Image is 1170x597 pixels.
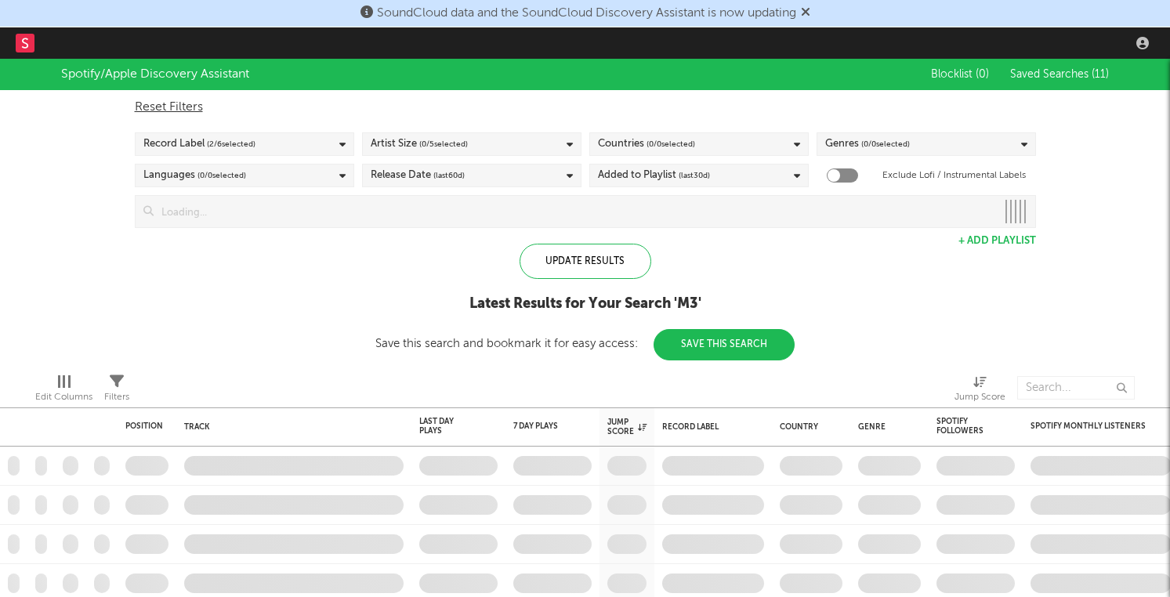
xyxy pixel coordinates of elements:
label: Exclude Lofi / Instrumental Labels [882,166,1026,185]
span: ( 2 / 6 selected) [207,135,255,154]
span: Blocklist [931,69,989,80]
div: Record Label [662,422,756,432]
div: Filters [104,388,129,407]
span: ( 0 / 5 selected) [419,135,468,154]
div: Jump Score [954,388,1005,407]
div: Record Label [143,135,255,154]
input: Search... [1017,376,1135,400]
span: ( 0 ) [976,69,989,80]
button: Saved Searches (11) [1005,68,1109,81]
div: Latest Results for Your Search ' M3 ' [375,295,795,313]
input: Loading... [154,196,996,227]
span: ( 11 ) [1092,69,1109,80]
div: Reset Filters [135,98,1036,117]
span: Saved Searches [1010,69,1109,80]
span: (last 30 d) [679,166,710,185]
div: Track [184,422,396,432]
div: Added to Playlist [598,166,710,185]
div: Release Date [371,166,465,185]
button: + Add Playlist [958,236,1036,246]
div: Artist Size [371,135,468,154]
div: Position [125,422,163,431]
div: Jump Score [607,418,647,436]
div: Country [780,422,835,432]
div: Genre [858,422,913,432]
div: Edit Columns [35,368,92,414]
div: Spotify/Apple Discovery Assistant [61,65,249,84]
div: Languages [143,166,246,185]
div: Jump Score [954,368,1005,414]
span: SoundCloud data and the SoundCloud Discovery Assistant is now updating [377,7,796,20]
div: Edit Columns [35,388,92,407]
div: Filters [104,368,129,414]
div: Genres [825,135,910,154]
div: Update Results [520,244,651,279]
span: Dismiss [801,7,810,20]
span: (last 60 d) [433,166,465,185]
div: Spotify Followers [936,417,991,436]
div: Spotify Monthly Listeners [1031,422,1148,431]
span: ( 0 / 0 selected) [647,135,695,154]
div: Save this search and bookmark it for easy access: [375,338,795,349]
div: 7 Day Plays [513,422,568,431]
div: Countries [598,135,695,154]
span: ( 0 / 0 selected) [861,135,910,154]
span: ( 0 / 0 selected) [197,166,246,185]
div: Last Day Plays [419,417,474,436]
button: Save This Search [654,329,795,360]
